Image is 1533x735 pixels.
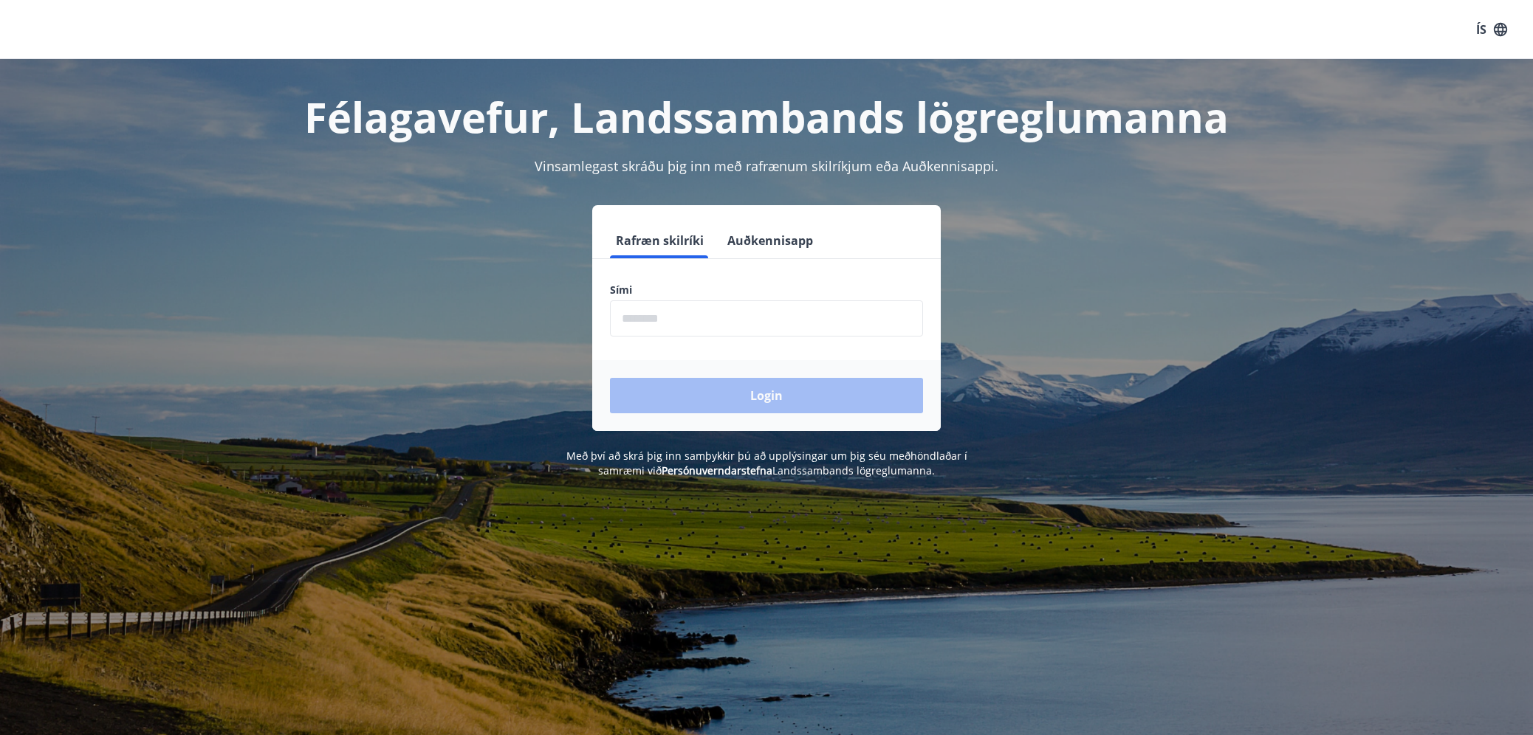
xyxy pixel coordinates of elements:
h1: Félagavefur, Landssambands lögreglumanna [253,89,1280,145]
button: Rafræn skilríki [610,223,710,258]
button: Auðkennisapp [721,223,819,258]
label: Sími [610,283,923,297]
button: ÍS [1468,16,1515,43]
span: Með því að skrá þig inn samþykkir þú að upplýsingar um þig séu meðhöndlaðar í samræmi við Landssa... [566,449,967,477]
a: Persónuverndarstefna [662,463,772,477]
span: Vinsamlegast skráðu þig inn með rafrænum skilríkjum eða Auðkennisappi. [535,157,998,175]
